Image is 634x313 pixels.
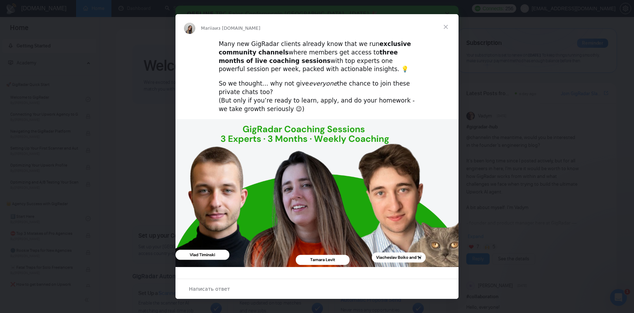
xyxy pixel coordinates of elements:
[309,80,337,87] i: everyone
[40,5,102,12] a: TRC Sales Conference
[201,25,215,31] span: Mariia
[270,6,277,11] div: Закрыть
[189,284,230,294] span: Написать ответ
[215,25,260,31] span: из [DOMAIN_NAME]
[11,5,38,12] b: OFFLINE
[219,40,415,74] div: Many new GigRadar clients already know that we run where members get access to with top experts o...
[219,40,411,56] b: exclusive community channels
[433,14,459,40] span: Закрыть
[175,279,459,299] div: Открыть разговор и ответить
[210,12,248,19] a: Register here
[184,23,195,34] img: Profile image for Mariia
[11,5,260,19] div: in [GEOGRAPHIC_DATA] - [DATE] 🎉 Join & experts for Upwork, LinkedIn sales & more 👉🏻 👈🏻
[219,80,415,113] div: So we thought… why not give the chance to join these private chats too? (But only if you’re ready...
[22,12,74,19] b: [PERSON_NAME]
[219,49,398,64] b: three months of live coaching sessions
